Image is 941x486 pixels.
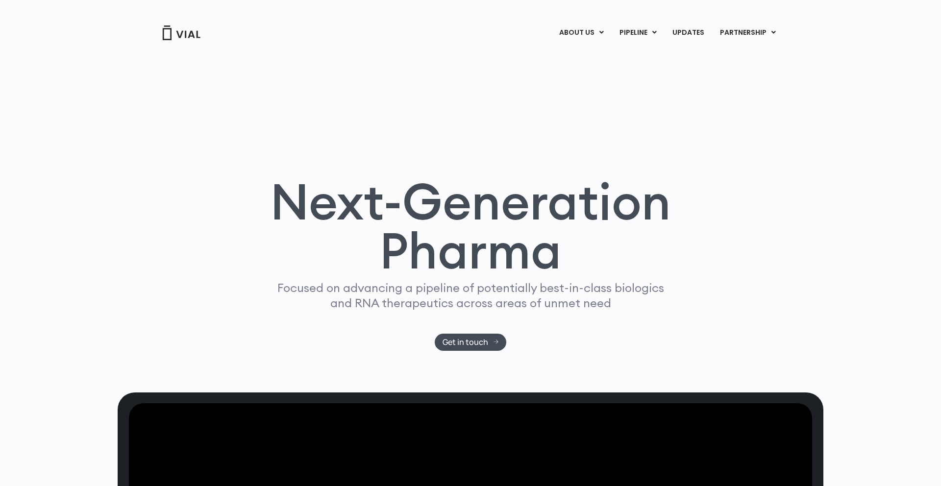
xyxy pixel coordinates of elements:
[162,25,201,40] img: Vial Logo
[612,24,664,41] a: PIPELINEMenu Toggle
[443,339,488,346] span: Get in touch
[273,280,668,311] p: Focused on advancing a pipeline of potentially best-in-class biologics and RNA therapeutics acros...
[258,177,683,276] h1: Next-Generation Pharma
[435,334,507,351] a: Get in touch
[665,24,712,41] a: UPDATES
[712,24,784,41] a: PARTNERSHIPMenu Toggle
[551,24,611,41] a: ABOUT USMenu Toggle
